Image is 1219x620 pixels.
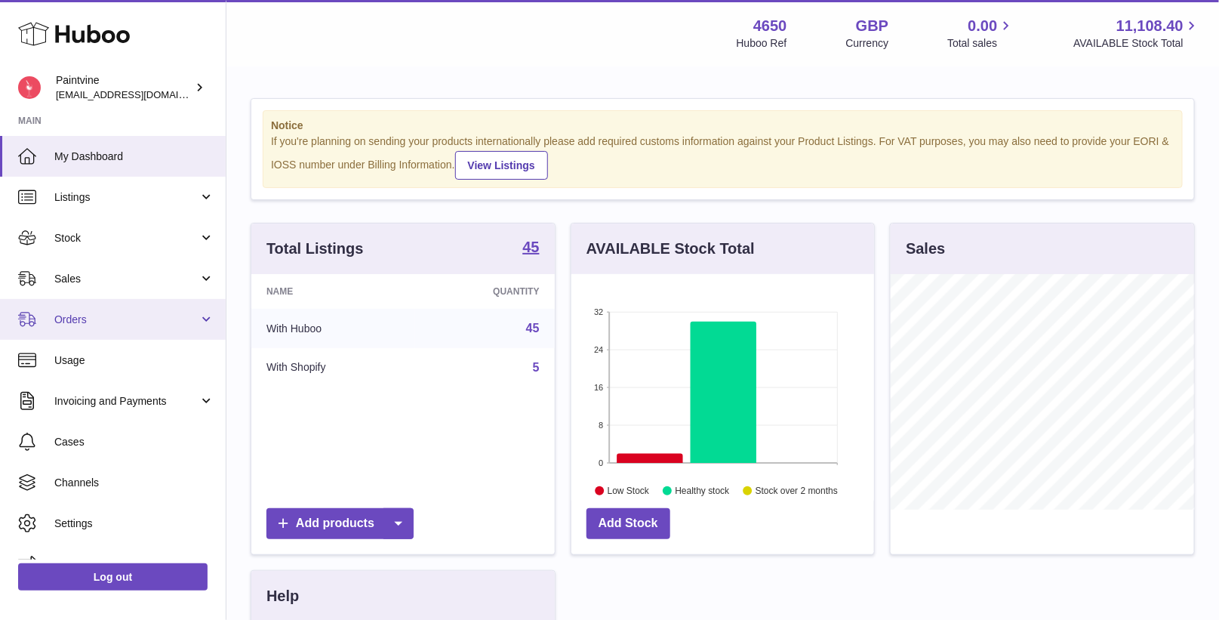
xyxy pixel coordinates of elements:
div: Huboo Ref [737,36,787,51]
a: 0.00 Total sales [947,16,1014,51]
a: Log out [18,563,208,591]
span: Cases [54,435,214,449]
span: Total sales [947,36,1014,51]
text: 0 [599,458,603,467]
span: Stock [54,231,199,245]
span: AVAILABLE Stock Total [1073,36,1201,51]
span: Sales [54,272,199,286]
img: euan@paintvine.co.uk [18,76,41,99]
a: 45 [526,322,540,335]
h3: Sales [906,239,945,259]
h3: AVAILABLE Stock Total [586,239,755,259]
text: 16 [594,383,603,392]
h3: Total Listings [266,239,364,259]
strong: 45 [522,239,539,254]
text: Healthy stock [675,486,730,496]
span: Usage [54,353,214,368]
th: Quantity [415,274,555,309]
span: Settings [54,517,214,531]
span: Channels [54,476,214,490]
strong: GBP [856,16,888,36]
span: My Dashboard [54,150,214,164]
span: [EMAIL_ADDRESS][DOMAIN_NAME] [56,88,222,100]
div: Currency [846,36,889,51]
span: 11,108.40 [1116,16,1184,36]
text: 8 [599,421,603,430]
a: 5 [533,361,540,374]
strong: Notice [271,119,1174,133]
span: Orders [54,313,199,327]
text: Stock over 2 months [756,486,838,496]
div: If you're planning on sending your products internationally please add required customs informati... [271,134,1174,180]
text: 32 [594,307,603,316]
h3: Help [266,586,299,606]
span: Returns [54,557,214,572]
strong: 4650 [753,16,787,36]
text: 24 [594,345,603,354]
a: 11,108.40 AVAILABLE Stock Total [1073,16,1201,51]
span: Invoicing and Payments [54,394,199,409]
td: With Huboo [251,309,415,348]
a: Add Stock [586,508,670,539]
div: Paintvine [56,73,192,102]
a: View Listings [455,151,548,180]
a: Add products [266,508,414,539]
span: Listings [54,190,199,205]
td: With Shopify [251,348,415,387]
span: 0.00 [968,16,998,36]
text: Low Stock [608,486,650,496]
th: Name [251,274,415,309]
a: 45 [522,239,539,258]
